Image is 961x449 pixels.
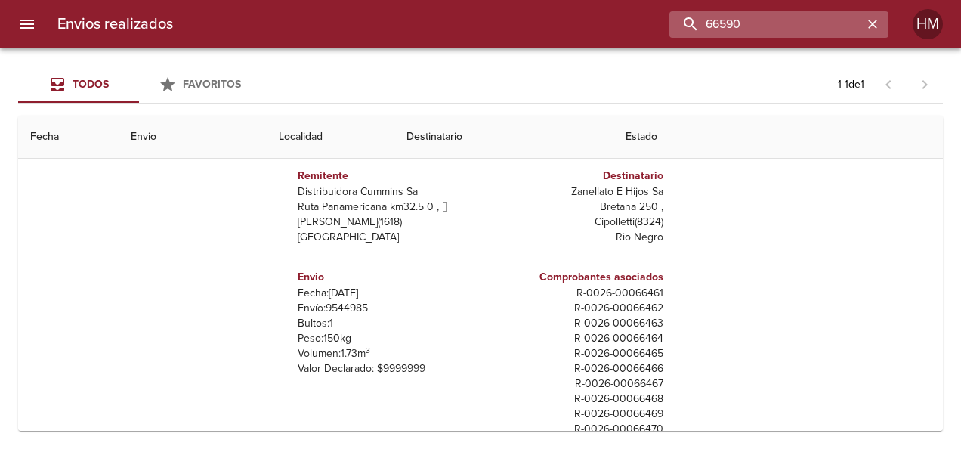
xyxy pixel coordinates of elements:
p: Bretana 250 , [487,200,663,215]
p: R - 0026 - 00066469 [487,407,663,422]
p: R - 0026 - 00066466 [487,361,663,376]
p: [GEOGRAPHIC_DATA] [298,230,474,245]
p: Envío: 9544985 [298,301,474,316]
sup: 3 [366,345,370,355]
p: R - 0026 - 00066462 [487,301,663,316]
div: HM [913,9,943,39]
p: Cipolletti ( 8324 ) [487,215,663,230]
p: R - 0026 - 00066467 [487,376,663,392]
span: Todos [73,78,109,91]
p: R - 0026 - 00066461 [487,286,663,301]
h6: Destinatario [487,168,663,184]
input: buscar [669,11,863,38]
p: Fecha: [DATE] [298,286,474,301]
p: [PERSON_NAME] ( 1618 ) [298,215,474,230]
th: Localidad [267,116,394,159]
div: Abrir información de usuario [913,9,943,39]
h6: Envio [298,269,474,286]
p: Peso: 150 kg [298,331,474,346]
p: R - 0026 - 00066465 [487,346,663,361]
span: Pagina siguiente [907,67,943,103]
p: Valor Declarado: $ 9999999 [298,361,474,376]
th: Envio [119,116,267,159]
h6: Envios realizados [57,12,173,36]
p: 1 - 1 de 1 [838,77,864,92]
p: R - 0026 - 00066470 [487,422,663,437]
p: Rio Negro [487,230,663,245]
p: Bultos: 1 [298,316,474,331]
button: menu [9,6,45,42]
h6: Remitente [298,168,474,184]
th: Destinatario [394,116,613,159]
p: Ruta Panamericana km32.5 0 ,   [298,200,474,215]
p: Zanellato E Hijos Sa [487,184,663,200]
h6: Comprobantes asociados [487,269,663,286]
p: Distribuidora Cummins Sa [298,184,474,200]
th: Fecha [18,116,119,159]
p: R - 0026 - 00066463 [487,316,663,331]
th: Estado [613,116,943,159]
p: Volumen: 1.73 m [298,346,474,361]
p: R - 0026 - 00066464 [487,331,663,346]
span: Favoritos [183,78,241,91]
p: R - 0026 - 00066468 [487,392,663,407]
div: Tabs Envios [18,67,260,103]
